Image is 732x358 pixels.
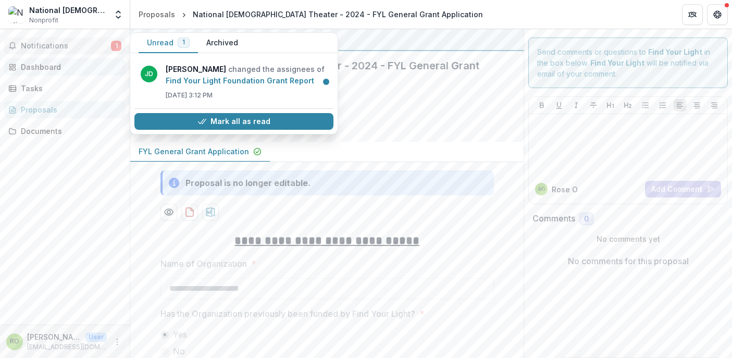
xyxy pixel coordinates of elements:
button: More [111,336,123,348]
p: [PERSON_NAME] [27,331,81,342]
p: No comments for this proposal [568,255,689,267]
p: changed the assignees of [166,64,327,87]
span: Nonprofit [29,16,58,25]
p: [EMAIL_ADDRESS][DOMAIN_NAME] [27,342,107,352]
button: Notifications1 [4,38,126,54]
button: Underline [553,99,565,112]
div: Proposals [21,104,117,115]
img: National Queer Theater [8,6,25,23]
button: Preview e9c2b818-cfda-48e2-92ee-b8318d819be6-0.pdf [160,204,177,220]
button: Open entity switcher [111,4,126,25]
p: No comments yet [532,233,724,244]
button: Get Help [707,4,728,25]
button: Ordered List [656,99,669,112]
div: Proposals [139,9,175,20]
a: Dashboard [4,58,126,76]
div: Rose Orser [538,187,545,192]
div: Tasks [21,83,117,94]
div: Documents [21,126,117,137]
p: Name of Organization [160,257,247,270]
nav: breadcrumb [134,7,487,22]
span: 1 [182,39,185,46]
button: Unread [139,33,198,53]
button: Strike [587,99,600,112]
button: Add Comment [645,181,721,197]
span: No [173,345,185,357]
p: FYL General Grant Application [139,146,249,157]
a: Tasks [4,80,126,97]
div: National [DEMOGRAPHIC_DATA] Theater - 2024 - FYL General Grant Application [193,9,483,20]
span: Yes [173,328,187,341]
button: Bullet List [639,99,652,112]
button: Align Right [708,99,721,112]
button: download-proposal [202,204,219,220]
button: Mark all as read [134,113,333,130]
div: National [DEMOGRAPHIC_DATA] Theater [29,5,107,16]
a: Proposals [4,101,126,118]
p: User [85,332,107,342]
button: Align Center [691,99,703,112]
h2: Comments [532,214,575,224]
span: 0 [584,215,589,224]
p: Rose O [552,184,578,195]
strong: Find Your Light [590,58,644,67]
button: Partners [682,4,703,25]
a: Find Your Light Foundation Grant Report [166,76,314,85]
div: Proposal is no longer editable. [185,177,311,189]
span: Notifications [21,42,111,51]
strong: Find Your Light [648,47,702,56]
div: Rose Orser [10,338,19,345]
button: Italicize [570,99,582,112]
button: Align Left [674,99,686,112]
div: Send comments or questions to in the box below. will be notified via email of your comment. [528,38,728,88]
a: Proposals [134,7,179,22]
button: Heading 1 [604,99,617,112]
a: Documents [4,122,126,140]
p: Has the Organization previously been funded by Find Your Light? [160,307,415,320]
button: Heading 2 [622,99,634,112]
button: download-proposal [181,204,198,220]
span: 1 [111,41,121,51]
div: Dashboard [21,61,117,72]
button: Archived [198,33,246,53]
button: Bold [536,99,548,112]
